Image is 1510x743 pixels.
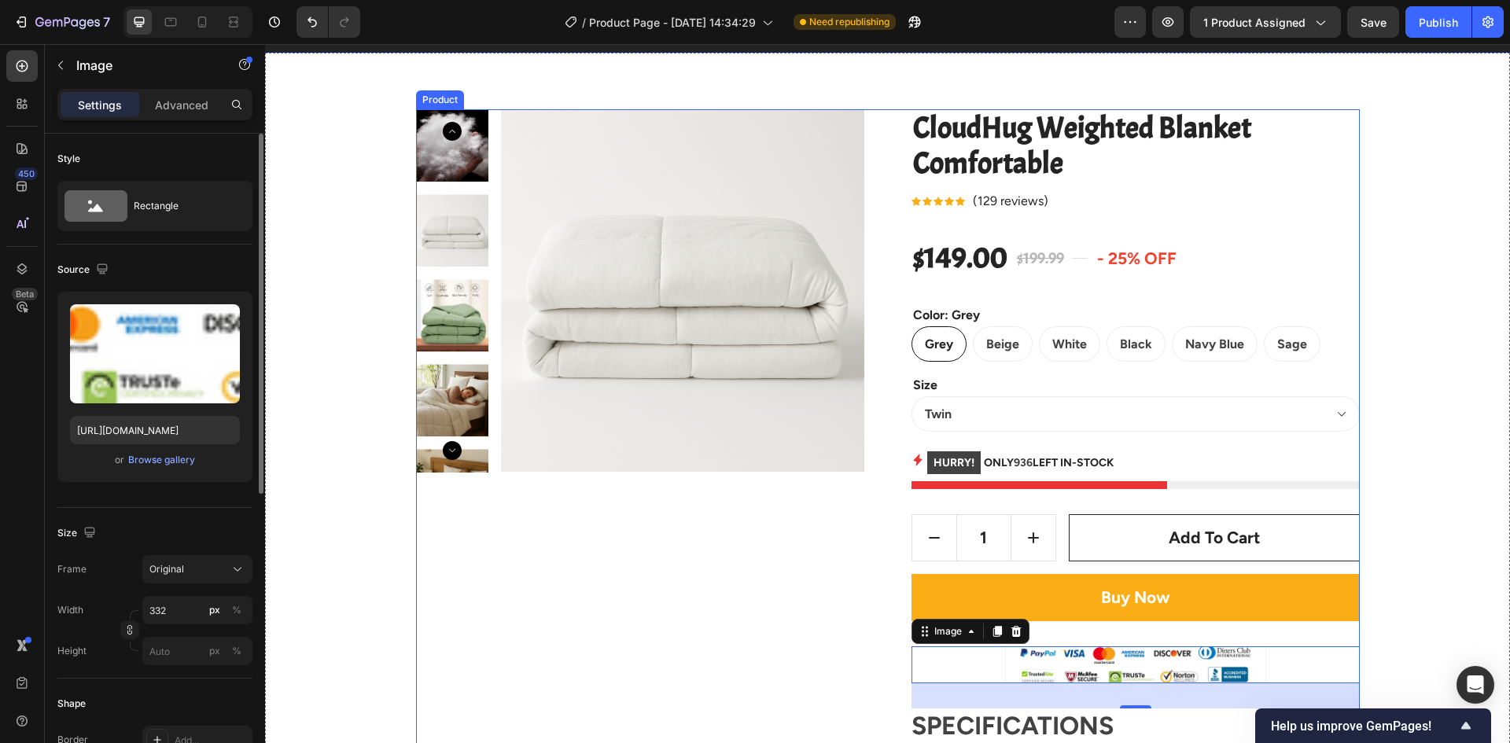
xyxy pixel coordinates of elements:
[829,196,915,234] pre: - 25% off
[666,580,700,594] div: Image
[1271,716,1475,735] button: Show survey - Help us improve GemPages!
[128,453,195,467] div: Browse gallery
[1419,14,1458,31] div: Publish
[209,644,220,658] div: px
[57,152,80,166] div: Style
[57,562,87,576] label: Frame
[691,471,747,517] input: quantity
[1457,666,1494,704] div: Open Intercom Messenger
[149,562,184,576] span: Original
[647,471,691,517] button: decrement
[708,148,783,167] p: (129 reviews)
[232,603,241,617] div: %
[57,644,87,658] label: Height
[904,481,995,506] div: Add to cart
[804,470,1094,517] button: Add to cart
[662,406,849,431] p: ONLY LEFT IN-STOCK
[127,452,196,468] button: Browse gallery
[721,292,754,307] span: Beige
[1405,6,1471,38] button: Publish
[646,530,1095,577] button: Buy Now
[115,451,124,469] span: or
[1190,6,1341,38] button: 1 product assigned
[12,288,38,300] div: Beta
[787,292,822,307] span: White
[57,697,86,711] div: Shape
[142,637,252,665] input: px%
[227,601,246,620] button: px
[205,601,224,620] button: %
[589,14,756,31] span: Product Page - [DATE] 14:34:29
[746,471,790,517] button: increment
[154,49,196,63] div: Product
[809,15,889,29] span: Need republishing
[660,292,688,307] span: Grey
[134,188,230,224] div: Rectangle
[1012,292,1042,307] span: Sage
[265,44,1510,743] iframe: Design area
[749,412,768,425] span: 936
[70,304,240,403] img: preview-image
[662,407,716,430] mark: HURRY!
[836,541,905,566] div: Buy Now
[1361,16,1387,29] span: Save
[227,642,246,660] button: px
[920,292,979,307] span: Navy Blue
[582,14,586,31] span: /
[103,13,110,31] p: 7
[15,167,38,180] div: 450
[78,97,122,113] p: Settings
[296,6,360,38] div: Undo/Redo
[1271,719,1457,734] span: Help us improve GemPages!
[646,65,1095,140] h2: CloudHug Weighted Blanket Comfortable
[646,260,716,282] legend: Color: Grey
[155,97,208,113] p: Advanced
[142,555,252,583] button: Original
[646,193,744,235] div: $149.00
[57,603,83,617] label: Width
[205,642,224,660] button: %
[646,330,674,352] legend: Size
[6,6,117,38] button: 7
[740,602,1001,639] img: Alt Image
[1203,14,1306,31] span: 1 product assigned
[1347,6,1399,38] button: Save
[57,259,112,281] div: Source
[855,292,887,307] span: Black
[142,596,252,624] input: px%
[232,644,241,658] div: %
[57,523,99,544] div: Size
[209,603,220,617] div: px
[76,56,210,75] p: Image
[750,200,801,229] div: $199.99
[70,416,240,444] input: https://example.com/image.jpg
[646,667,849,697] h1: SPECIFICATIONS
